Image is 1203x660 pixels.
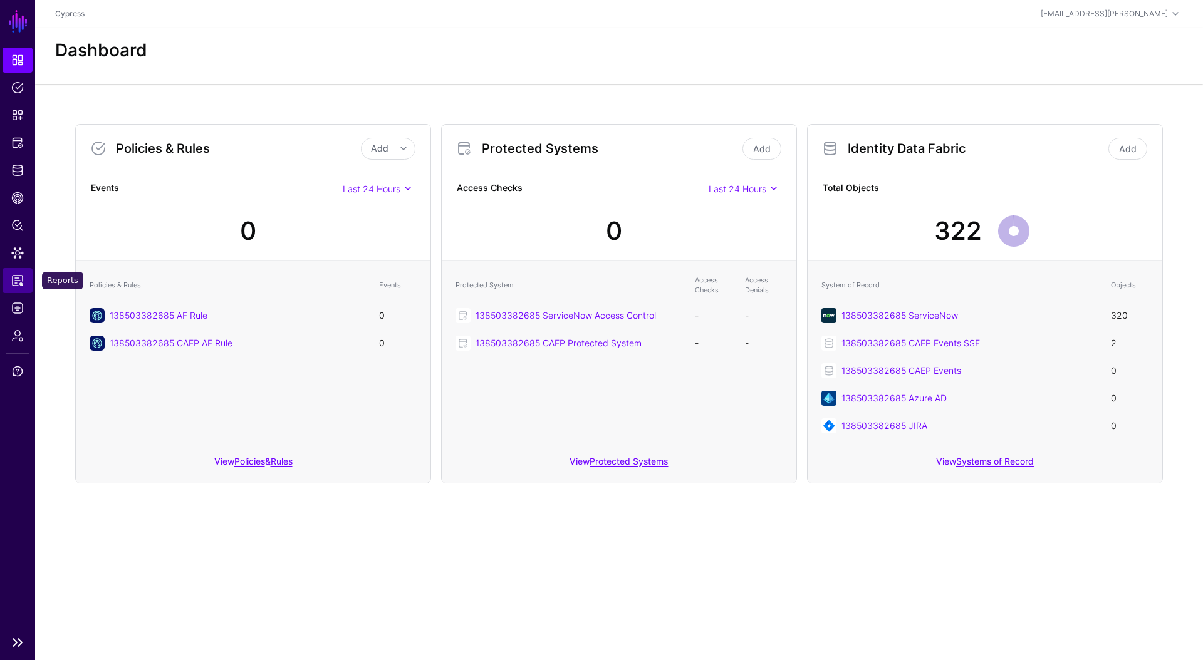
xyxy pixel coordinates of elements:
[240,212,256,250] div: 0
[1105,302,1155,329] td: 320
[689,269,739,302] th: Access Checks
[457,181,709,197] strong: Access Checks
[606,212,622,250] div: 0
[815,269,1105,302] th: System of Record
[371,143,388,153] span: Add
[110,310,207,321] a: 138503382685 AF Rule
[3,75,33,100] a: Policies
[1041,8,1168,19] div: [EMAIL_ADDRESS][PERSON_NAME]
[11,54,24,66] span: Dashboard
[449,269,689,302] th: Protected System
[841,338,980,348] a: 138503382685 CAEP Events SSF
[110,338,232,348] a: 138503382685 CAEP AF Rule
[91,181,343,197] strong: Events
[8,8,29,35] a: SGNL
[821,308,836,323] img: svg+xml;base64,PHN2ZyB3aWR0aD0iNjQiIGhlaWdodD0iNjQiIHZpZXdCb3g9IjAgMCA2NCA2NCIgZmlsbD0ibm9uZSIgeG...
[476,310,656,321] a: 138503382685 ServiceNow Access Control
[76,447,430,483] div: View &
[821,391,836,406] img: svg+xml;base64,PHN2ZyB3aWR0aD0iNjQiIGhlaWdodD0iNjQiIHZpZXdCb3g9IjAgMCA2NCA2NCIgZmlsbD0ibm9uZSIgeG...
[808,447,1162,483] div: View
[848,141,1106,156] h3: Identity Data Fabric
[590,456,668,467] a: Protected Systems
[11,365,24,378] span: Support
[234,456,265,467] a: Policies
[821,418,836,433] img: svg+xml;base64,PHN2ZyB3aWR0aD0iNjQiIGhlaWdodD0iNjQiIHZpZXdCb3g9IjAgMCA2NCA2NCIgZmlsbD0ibm9uZSIgeG...
[841,393,947,403] a: 138503382685 Azure AD
[55,9,85,18] a: Cypress
[841,365,961,376] a: 138503382685 CAEP Events
[3,213,33,238] a: Policy Lens
[3,323,33,348] a: Admin
[742,138,781,160] a: Add
[271,456,293,467] a: Rules
[11,274,24,287] span: Reports
[11,219,24,232] span: Policy Lens
[116,141,361,156] h3: Policies & Rules
[11,192,24,204] span: CAEP Hub
[3,158,33,183] a: Identity Data Fabric
[343,183,400,194] span: Last 24 Hours
[739,329,789,357] td: -
[11,81,24,94] span: Policies
[3,296,33,321] a: Logs
[1105,384,1155,412] td: 0
[42,272,83,289] div: Reports
[709,183,766,194] span: Last 24 Hours
[739,302,789,329] td: -
[689,302,739,329] td: -
[442,447,796,483] div: View
[934,212,982,250] div: 322
[476,338,642,348] a: 138503382685 CAEP Protected System
[11,302,24,314] span: Logs
[373,269,423,302] th: Events
[823,181,1147,197] strong: Total Objects
[83,269,373,302] th: Policies & Rules
[3,185,33,210] a: CAEP Hub
[11,247,24,259] span: Data Lens
[373,302,423,329] td: 0
[11,137,24,149] span: Protected Systems
[689,329,739,357] td: -
[482,141,740,156] h3: Protected Systems
[3,103,33,128] a: Snippets
[3,240,33,266] a: Data Lens
[1105,269,1155,302] th: Objects
[841,310,958,321] a: 138503382685 ServiceNow
[3,48,33,73] a: Dashboard
[739,269,789,302] th: Access Denials
[1105,357,1155,384] td: 0
[11,329,24,342] span: Admin
[1108,138,1147,160] a: Add
[11,164,24,177] span: Identity Data Fabric
[3,130,33,155] a: Protected Systems
[956,456,1034,467] a: Systems of Record
[841,420,927,431] a: 138503382685 JIRA
[1105,412,1155,440] td: 0
[11,109,24,121] span: Snippets
[373,329,423,357] td: 0
[3,268,33,293] a: Reports
[55,40,147,61] h2: Dashboard
[1105,329,1155,357] td: 2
